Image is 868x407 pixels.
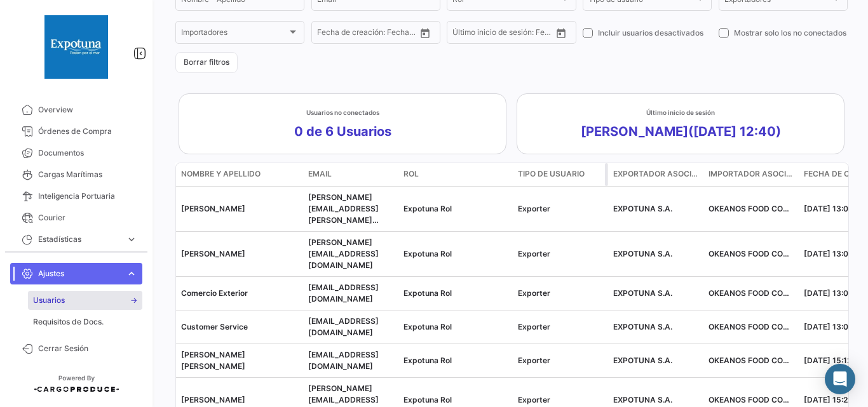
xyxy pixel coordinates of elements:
[804,356,851,365] span: [DATE] 15:12
[403,356,452,365] span: Expotuna Rol
[709,355,794,366] p: OKEANOS FOOD COMPANY LIMITED,COFOODS, INC.,BLUE WAVE SEAFOOD LLC,ERNIKA SHPK,TIANJIN SIYUAN INTER...
[181,168,261,180] span: Nombre y Apellido
[613,355,698,366] p: EXPOTUNA S.A.
[613,394,698,406] p: EXPOTUNA S.A.
[28,312,142,331] a: Requisitos de Docs.
[452,30,496,39] input: Fecha Desde
[181,30,287,39] span: Importadores
[38,126,137,137] span: Órdenes de Compra
[175,52,238,73] button: Borrar filtros
[181,204,245,213] span: [PERSON_NAME]
[10,121,142,142] a: Órdenes de Compra
[598,27,703,39] span: Incluir usuarios desactivados
[709,248,794,260] p: OKEANOS FOOD COMPANY LIMITED,COFOODS, INC.,BLUE WAVE SEAFOOD LLC,ERNIKA SHPK,TIANJIN SIYUAN INTER...
[303,163,398,186] datatable-header-cell: Email
[552,23,571,43] button: Open calendar
[804,395,852,404] span: [DATE] 15:22
[33,316,104,328] span: Requisitos de Docs.
[10,185,142,207] a: Inteligencia Portuaria
[804,288,853,298] span: [DATE] 13:02
[126,268,137,279] span: expand_more
[33,295,65,306] span: Usuarios
[308,168,332,180] span: Email
[181,322,248,331] span: Customer Service
[38,104,137,116] span: Overview
[38,343,137,354] span: Cerrar Sesión
[709,168,794,180] span: Importador asociado
[38,268,121,279] span: Ajustes
[703,163,799,186] datatable-header-cell: Importador asociado
[403,168,419,180] span: Rol
[804,249,853,258] span: [DATE] 13:03
[804,204,853,213] span: [DATE] 13:03
[608,163,703,186] datatable-header-cell: Exportador asociado
[613,321,698,333] p: EXPOTUNA S.A.
[403,204,452,213] span: Expotuna Rol
[518,168,585,180] span: Tipo de usuario
[181,288,248,298] span: Comercio Exterior
[734,27,846,39] span: Mostrar solo los no conectados
[10,142,142,164] a: Documentos
[613,288,698,299] p: EXPOTUNA S.A.
[369,30,416,39] input: Fecha Hasta
[513,163,608,186] datatable-header-cell: Tipo de usuario
[10,207,142,229] a: Courier
[38,169,137,180] span: Cargas Marítimas
[613,203,698,215] p: EXPOTUNA S.A.
[126,234,137,245] span: expand_more
[613,168,698,180] span: Exportador asociado
[398,163,513,186] datatable-header-cell: Rol
[709,321,794,333] p: OKEANOS FOOD COMPANY LIMITED,COFOODS, INC.,BLUE WAVE SEAFOOD LLC,ERNIKA SHPK,TIANJIN SIYUAN INTER...
[38,190,137,202] span: Inteligencia Portuaria
[181,350,245,371] span: [PERSON_NAME] [PERSON_NAME]
[518,322,550,331] span: Exporter
[44,15,108,79] img: 1b49f9e2-1797-498b-b719-72a01eb73231.jpeg
[176,163,303,186] datatable-header-cell: Nombre y Apellido
[825,364,855,394] div: Abrir Intercom Messenger
[403,249,452,258] span: Expotuna Rol
[518,395,550,404] span: Exporter
[518,204,550,213] span: Exporter
[416,23,435,43] button: Open calendar
[181,395,245,404] span: [PERSON_NAME]
[505,30,552,39] input: Fecha Hasta
[308,237,379,270] span: kelly.auz@alimesa.com.ec
[613,248,698,260] p: EXPOTUNA S.A.
[709,394,794,406] p: OKEANOS FOOD COMPANY LIMITED,COFOODS, INC.,BLUE WAVE SEAFOOD LLC,ERNIKA SHPK,TIANJIN SIYUAN INTER...
[518,249,550,258] span: Exporter
[10,164,142,185] a: Cargas Marítimas
[403,288,452,298] span: Expotuna Rol
[28,291,142,310] a: Usuarios
[38,212,137,224] span: Courier
[709,288,794,299] p: OKEANOS FOOD COMPANY LIMITED,COFOODS, INC.,BLUE WAVE SEAFOOD LLC,ERNIKA SHPK,TIANJIN SIYUAN INTER...
[308,316,379,337] span: customer.service@alimesa.com.ec
[804,322,852,331] span: [DATE] 13:01
[518,288,550,298] span: Exporter
[38,147,137,159] span: Documentos
[317,30,360,39] input: Fecha Desde
[403,322,452,331] span: Expotuna Rol
[308,192,379,236] span: carlos.arregui@expotuna.com
[181,249,245,258] span: [PERSON_NAME]
[518,356,550,365] span: Exporter
[709,203,794,215] p: OKEANOS FOOD COMPANY LIMITED,COFOODS, INC.,BLUE WAVE SEAFOOD LLC,ERNIKA SHPK,TIANJIN SIYUAN INTER...
[10,99,142,121] a: Overview
[308,350,379,371] span: asistente.comex@alimesa.com.ec
[38,234,121,245] span: Estadísticas
[403,395,452,404] span: Expotuna Rol
[308,283,379,304] span: pasante.comex@alimesa.com.ec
